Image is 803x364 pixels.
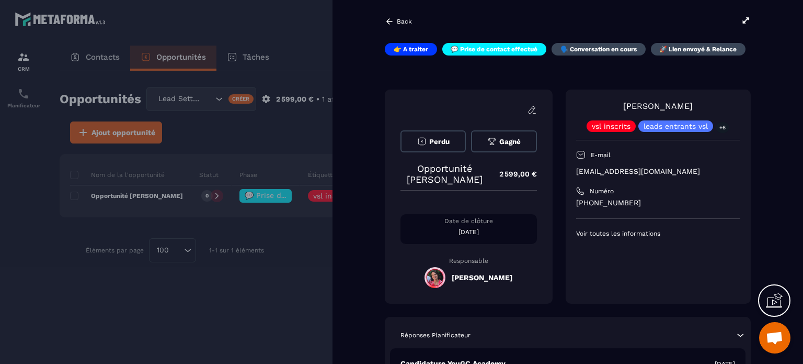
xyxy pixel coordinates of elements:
p: Responsable [400,257,537,264]
span: Perdu [429,138,450,146]
p: Back [397,18,412,25]
p: Numéro [590,187,614,195]
button: Gagné [471,130,536,152]
p: Opportunité [PERSON_NAME] [400,163,489,185]
p: 💬 Prise de contact effectué [451,45,537,53]
p: 👉 A traiter [394,45,428,53]
p: vsl inscrits [592,123,630,130]
p: +6 [716,122,729,133]
p: E-mail [591,151,611,159]
h5: [PERSON_NAME] [452,273,512,282]
p: 🚀 Lien envoyé & Relance [659,45,737,53]
p: [DATE] [400,228,537,236]
p: [EMAIL_ADDRESS][DOMAIN_NAME] [576,167,740,177]
p: Voir toutes les informations [576,229,740,238]
p: [PHONE_NUMBER] [576,198,740,208]
span: Gagné [499,138,521,146]
p: leads entrants vsl [644,123,708,130]
p: 🗣️ Conversation en cours [560,45,637,53]
p: Réponses Planificateur [400,331,471,339]
button: Perdu [400,130,466,152]
p: Date de clôture [400,217,537,225]
a: [PERSON_NAME] [623,101,693,111]
p: 2 599,00 € [489,164,537,184]
div: Ouvrir le chat [759,322,790,354]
